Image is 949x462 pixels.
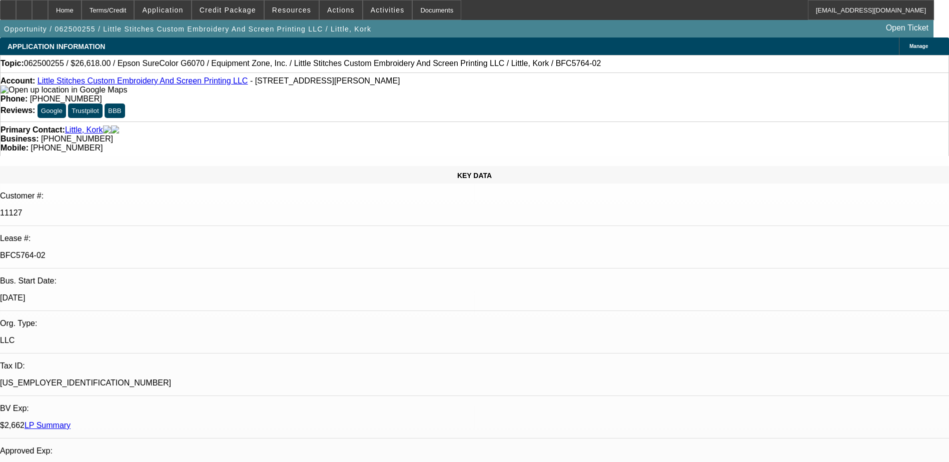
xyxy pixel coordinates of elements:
button: BBB [105,103,125,118]
a: LP Summary [25,421,71,429]
button: Trustpilot [68,103,102,118]
img: facebook-icon.png [103,125,111,134]
button: Actions [320,0,362,19]
span: [PHONE_NUMBER] [41,134,113,143]
span: Opportunity / 062500255 / Little Stitches Custom Embroidery And Screen Printing LLC / Little, Kork [4,25,371,33]
button: Credit Package [192,0,264,19]
a: Little, Kork [65,125,103,134]
span: Credit Package [200,6,256,14]
button: Resources [265,0,319,19]
strong: Reviews: [1,106,35,114]
strong: Phone: [1,94,28,103]
strong: Business: [1,134,39,143]
span: Manage [909,43,928,49]
strong: Mobile: [1,143,29,152]
span: Actions [327,6,355,14]
a: Open Ticket [882,19,932,36]
button: Application [135,0,191,19]
span: Activities [371,6,405,14]
span: Resources [272,6,311,14]
span: APPLICATION INFORMATION [8,42,105,50]
button: Activities [363,0,412,19]
a: View Google Maps [1,85,127,94]
button: Google [38,103,66,118]
span: [PHONE_NUMBER] [30,94,102,103]
span: - [STREET_ADDRESS][PERSON_NAME] [250,76,400,85]
strong: Primary Contact: [1,125,65,134]
span: [PHONE_NUMBER] [31,143,103,152]
img: linkedin-icon.png [111,125,119,134]
span: 062500255 / $26,618.00 / Epson SureColor G6070 / Equipment Zone, Inc. / Little Stitches Custom Em... [24,59,601,68]
span: KEY DATA [457,171,492,179]
img: Open up location in Google Maps [1,85,127,94]
span: Application [142,6,183,14]
strong: Topic: [1,59,24,68]
strong: Account: [1,76,35,85]
a: Little Stitches Custom Embroidery And Screen Printing LLC [38,76,248,85]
